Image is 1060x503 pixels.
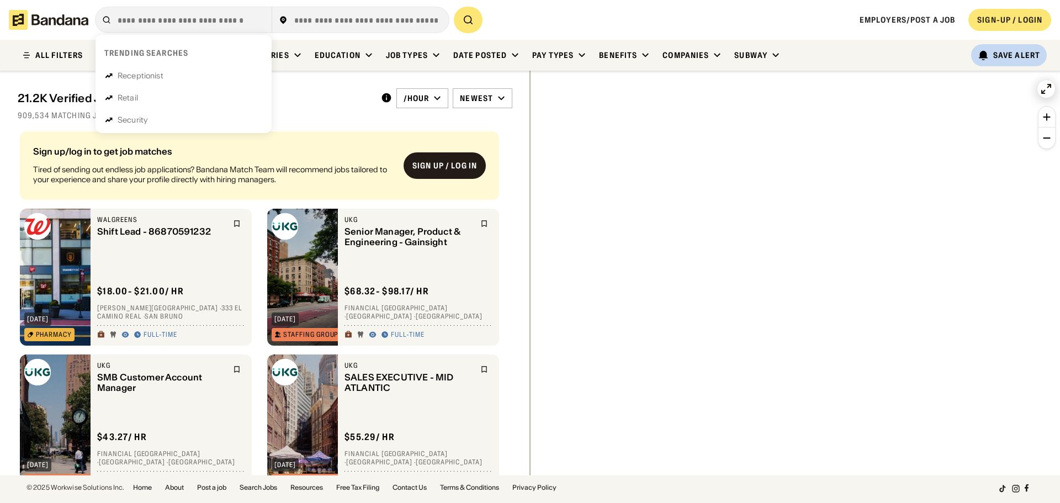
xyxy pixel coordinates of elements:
[97,226,226,237] div: Shift Lead - 86870591232
[104,48,188,58] div: Trending searches
[404,93,430,103] div: /hour
[18,92,372,105] div: 21.2K Verified Jobs
[336,484,379,491] a: Free Tax Filing
[512,484,556,491] a: Privacy Policy
[393,484,427,491] a: Contact Us
[599,50,637,60] div: Benefits
[315,50,361,60] div: Education
[440,484,499,491] a: Terms & Conditions
[272,359,298,385] img: UKG logo
[453,50,507,60] div: Date Posted
[344,449,492,467] div: Financial [GEOGRAPHIC_DATA] · [GEOGRAPHIC_DATA] · [GEOGRAPHIC_DATA]
[274,316,296,322] div: [DATE]
[344,361,474,370] div: UKG
[386,50,428,60] div: Job Types
[35,51,83,59] div: ALL FILTERS
[18,127,512,475] div: grid
[36,331,72,338] div: Pharmacy
[283,331,338,338] div: Staffing Group
[118,72,163,80] div: Receptionist
[118,94,138,102] div: Retail
[344,226,474,247] div: Senior Manager, Product & Engineering - Gainsight
[391,331,425,340] div: Full-time
[412,161,477,171] div: Sign up / Log in
[290,484,323,491] a: Resources
[460,93,493,103] div: Newest
[240,484,277,491] a: Search Jobs
[344,372,474,393] div: SALES EXECUTIVE - MID ATLANTIC
[27,462,49,468] div: [DATE]
[344,215,474,224] div: UKG
[662,50,709,60] div: Companies
[97,285,184,297] div: $ 18.00 - $21.00 / hr
[118,116,148,124] div: Security
[97,449,245,467] div: Financial [GEOGRAPHIC_DATA] · [GEOGRAPHIC_DATA] · [GEOGRAPHIC_DATA]
[97,361,226,370] div: UKG
[97,304,245,321] div: [PERSON_NAME][GEOGRAPHIC_DATA] · 333 El Camino Real · San Bruno
[165,484,184,491] a: About
[33,147,395,156] div: Sign up/log in to get job matches
[24,213,51,240] img: Walgreens logo
[27,316,49,322] div: [DATE]
[344,431,395,443] div: $ 55.29 / hr
[532,50,574,60] div: Pay Types
[97,215,226,224] div: Walgreens
[9,10,88,30] img: Bandana logotype
[144,331,177,340] div: Full-time
[97,372,226,393] div: SMB Customer Account Manager
[274,462,296,468] div: [DATE]
[344,304,492,321] div: Financial [GEOGRAPHIC_DATA] · [GEOGRAPHIC_DATA] · [GEOGRAPHIC_DATA]
[97,431,147,443] div: $ 43.27 / hr
[860,15,955,25] a: Employers/Post a job
[26,484,124,491] div: © 2025 Workwise Solutions Inc.
[272,213,298,240] img: UKG logo
[18,110,512,120] div: 909,534 matching jobs on [DOMAIN_NAME]
[197,484,226,491] a: Post a job
[344,285,429,297] div: $ 68.32 - $98.17 / hr
[133,484,152,491] a: Home
[993,50,1040,60] div: Save Alert
[24,359,51,385] img: UKG logo
[977,15,1042,25] div: SIGN-UP / LOGIN
[734,50,767,60] div: Subway
[33,165,395,184] div: Tired of sending out endless job applications? Bandana Match Team will recommend jobs tailored to...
